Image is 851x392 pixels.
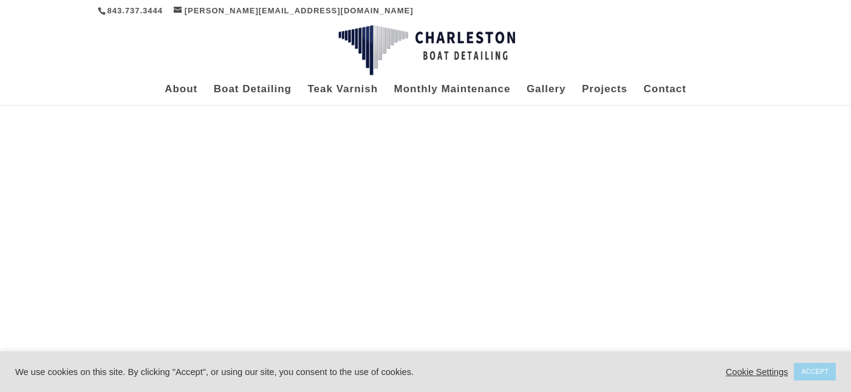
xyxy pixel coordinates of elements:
img: Charleston Boat Detailing [338,25,515,76]
a: [PERSON_NAME][EMAIL_ADDRESS][DOMAIN_NAME] [174,6,414,15]
a: Contact [644,85,686,105]
a: 843.737.3444 [108,6,163,15]
a: Gallery [527,85,566,105]
a: Boat Detailing [214,85,292,105]
a: Teak Varnish [307,85,378,105]
a: Cookie Settings [726,367,788,377]
div: We use cookies on this site. By clicking "Accept", or using our site, you consent to the use of c... [15,367,590,377]
a: ACCEPT [794,363,836,380]
a: About [165,85,197,105]
a: Monthly Maintenance [394,85,511,105]
a: Projects [582,85,627,105]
